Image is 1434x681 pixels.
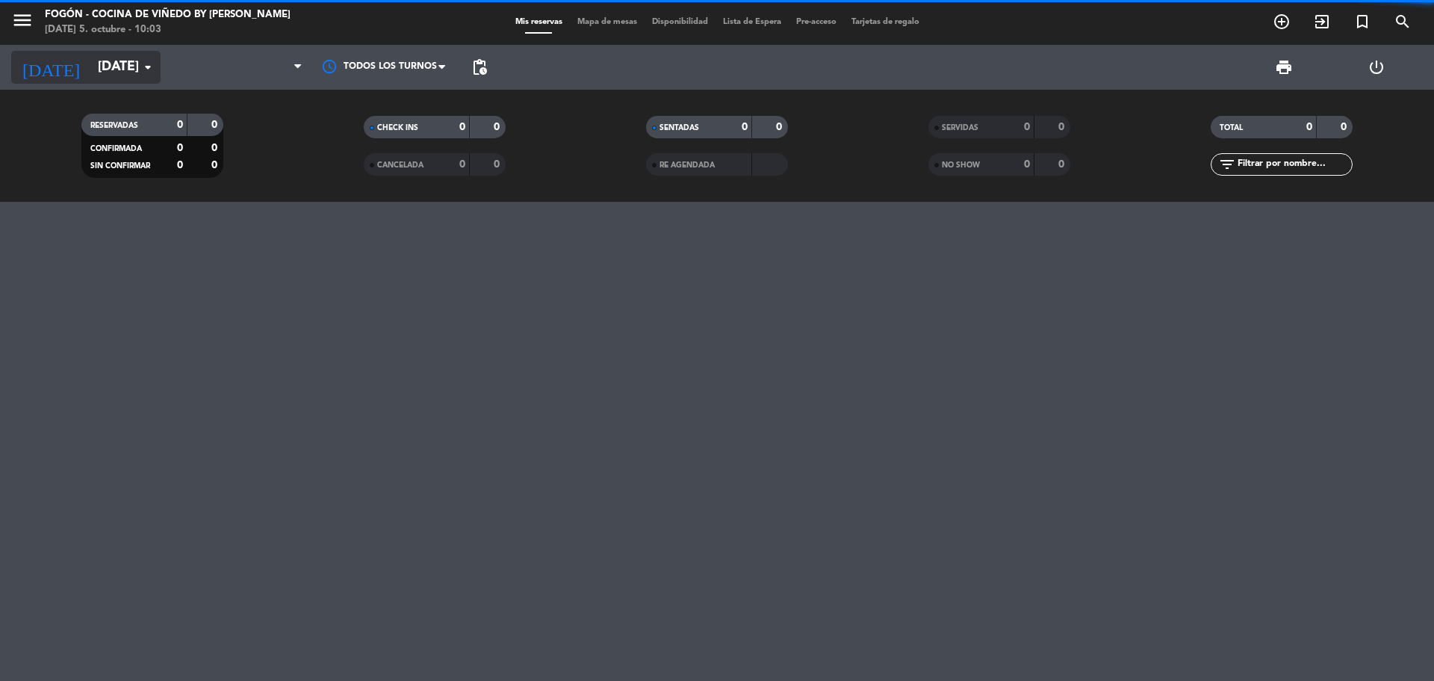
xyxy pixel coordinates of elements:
span: Disponibilidad [645,18,716,26]
strong: 0 [1058,122,1067,132]
strong: 0 [177,143,183,153]
strong: 0 [1341,122,1350,132]
strong: 0 [459,122,465,132]
i: add_circle_outline [1273,13,1291,31]
span: pending_actions [471,58,488,76]
strong: 0 [494,159,503,170]
span: Lista de Espera [716,18,789,26]
i: turned_in_not [1353,13,1371,31]
strong: 0 [1024,122,1030,132]
input: Filtrar por nombre... [1236,156,1352,173]
span: Mapa de mesas [570,18,645,26]
strong: 0 [1306,122,1312,132]
i: menu [11,9,34,31]
span: CANCELADA [377,161,423,169]
strong: 0 [494,122,503,132]
strong: 0 [177,160,183,170]
i: [DATE] [11,51,90,84]
strong: 0 [211,160,220,170]
span: NO SHOW [942,161,980,169]
i: arrow_drop_down [139,58,157,76]
strong: 0 [742,122,748,132]
span: CHECK INS [377,124,418,132]
div: Fogón - Cocina de viñedo by [PERSON_NAME] [45,7,291,22]
strong: 0 [177,120,183,130]
strong: 0 [776,122,785,132]
span: Mis reservas [508,18,570,26]
strong: 0 [1058,159,1067,170]
span: SERVIDAS [942,124,978,132]
span: Tarjetas de regalo [844,18,927,26]
div: [DATE] 5. octubre - 10:03 [45,22,291,37]
i: filter_list [1218,155,1236,173]
div: LOG OUT [1330,45,1423,90]
strong: 0 [459,159,465,170]
span: CONFIRMADA [90,145,142,152]
span: RE AGENDADA [659,161,715,169]
strong: 0 [1024,159,1030,170]
span: SIN CONFIRMAR [90,162,150,170]
span: print [1275,58,1293,76]
span: TOTAL [1220,124,1243,132]
strong: 0 [211,143,220,153]
i: exit_to_app [1313,13,1331,31]
strong: 0 [211,120,220,130]
span: Pre-acceso [789,18,844,26]
span: SENTADAS [659,124,699,132]
span: RESERVADAS [90,122,138,129]
i: power_settings_new [1368,58,1385,76]
i: search [1394,13,1412,31]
